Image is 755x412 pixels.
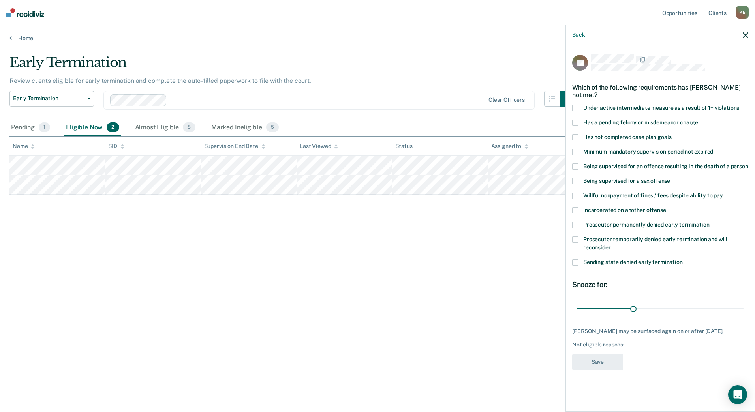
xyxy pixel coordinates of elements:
div: Which of the following requirements has [PERSON_NAME] not met? [572,77,748,105]
span: Prosecutor temporarily denied early termination and will reconsider [583,236,727,251]
div: Clear officers [488,97,525,103]
div: Status [395,143,412,150]
span: Being supervised for a sex offense [583,178,670,184]
div: Not eligible reasons: [572,341,748,348]
div: Name [13,143,35,150]
span: 8 [183,122,195,133]
a: Home [9,35,746,42]
span: Sending state denied early termination [583,259,683,265]
span: Incarcerated on another offense [583,207,666,213]
p: Review clients eligible for early termination and complete the auto-filled paperwork to file with... [9,77,311,84]
div: Supervision End Date [204,143,265,150]
span: Prosecutor permanently denied early termination [583,221,709,228]
span: Under active intermediate measure as a result of 1+ violations [583,105,739,111]
span: 1 [39,122,50,133]
div: Assigned to [491,143,528,150]
button: Save [572,354,623,370]
span: 2 [107,122,119,133]
span: 5 [266,122,279,133]
button: Back [572,32,585,38]
div: Marked Ineligible [210,119,280,137]
div: Almost Eligible [133,119,197,137]
div: Eligible Now [64,119,120,137]
div: [PERSON_NAME] may be surfaced again on or after [DATE]. [572,328,748,335]
span: Minimum mandatory supervision period not expired [583,148,713,155]
div: Snooze for: [572,280,748,289]
span: Early Termination [13,95,84,102]
div: Pending [9,119,52,137]
span: Being supervised for an offense resulting in the death of a person [583,163,748,169]
div: Early Termination [9,54,576,77]
span: Has a pending felony or misdemeanor charge [583,119,698,125]
div: Last Viewed [300,143,338,150]
img: Recidiviz [6,8,44,17]
div: K E [736,6,749,19]
div: SID [108,143,124,150]
span: Willful nonpayment of fines / fees despite ability to pay [583,192,723,199]
span: Has not completed case plan goals [583,134,671,140]
div: Open Intercom Messenger [728,385,747,404]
